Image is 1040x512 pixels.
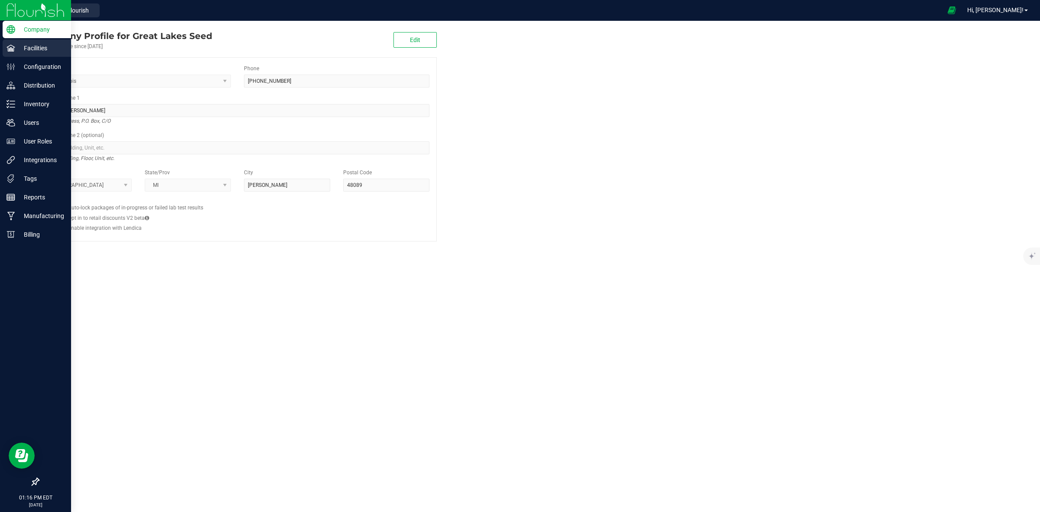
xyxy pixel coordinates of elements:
iframe: Resource center [9,443,35,469]
p: User Roles [15,136,67,147]
div: Great Lakes Seed [38,29,212,42]
inline-svg: Configuration [6,62,15,71]
inline-svg: Manufacturing [6,212,15,220]
div: Account active since [DATE] [38,42,212,50]
span: Edit [410,36,420,43]
span: Open Ecommerce Menu [942,2,962,19]
input: City [244,179,330,192]
p: Distribution [15,80,67,91]
inline-svg: Billing [6,230,15,239]
label: Auto-lock packages of in-progress or failed lab test results [68,204,203,212]
inline-svg: Users [6,118,15,127]
p: [DATE] [4,502,67,508]
label: Phone [244,65,259,72]
p: Integrations [15,155,67,165]
inline-svg: Distribution [6,81,15,90]
label: Opt in to retail discounts V2 beta [68,214,149,222]
inline-svg: Inventory [6,100,15,108]
input: Suite, Building, Unit, etc. [45,141,429,154]
i: Street address, P.O. Box, C/O [45,116,110,126]
p: Users [15,117,67,128]
input: Address [45,104,429,117]
inline-svg: User Roles [6,137,15,146]
label: Address Line 2 (optional) [45,131,104,139]
i: Suite, Building, Floor, Unit, etc. [45,153,114,163]
p: Manufacturing [15,211,67,221]
label: State/Prov [145,169,170,176]
p: 01:16 PM EDT [4,494,67,502]
p: Company [15,24,67,35]
p: Configuration [15,62,67,72]
span: Hi, [PERSON_NAME]! [967,7,1024,13]
inline-svg: Tags [6,174,15,183]
inline-svg: Company [6,25,15,34]
p: Inventory [15,99,67,109]
p: Tags [15,173,67,184]
h2: Configs [45,198,429,204]
p: Reports [15,192,67,202]
inline-svg: Reports [6,193,15,202]
p: Billing [15,229,67,240]
input: Postal Code [343,179,429,192]
inline-svg: Facilities [6,44,15,52]
label: Postal Code [343,169,372,176]
button: Edit [393,32,437,48]
label: Enable integration with Lendica [68,224,142,232]
inline-svg: Integrations [6,156,15,164]
label: City [244,169,253,176]
input: (123) 456-7890 [244,75,429,88]
p: Facilities [15,43,67,53]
